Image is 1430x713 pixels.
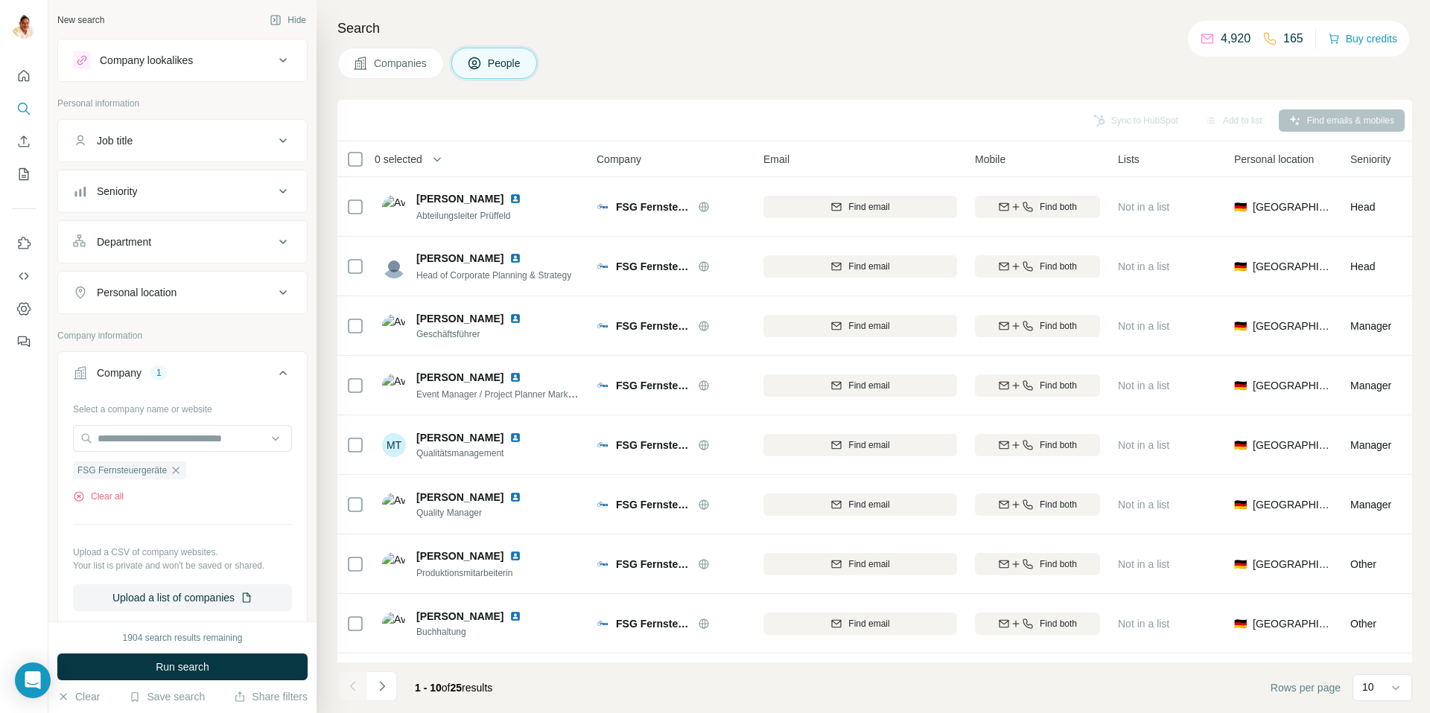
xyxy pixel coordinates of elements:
img: LinkedIn logo [509,491,521,503]
span: [PERSON_NAME] [416,490,503,505]
div: Open Intercom Messenger [15,662,51,698]
img: Logo of FSG Fernsteuergeräte [597,558,608,570]
span: Find email [848,557,889,571]
span: Not in a list [1118,499,1169,511]
span: Manager [1350,439,1391,451]
button: Clear [57,689,100,704]
span: FSG Fernsteuergeräte [616,199,690,214]
span: Event Manager / Project Planner Marketing [416,388,587,400]
span: FSG Fernsteuergeräte [616,438,690,453]
span: Not in a list [1118,618,1169,630]
span: Qualitätsmanagement [416,447,527,460]
span: [GEOGRAPHIC_DATA] [1253,438,1332,453]
span: 1 - 10 [415,682,442,694]
span: Find email [848,438,889,452]
img: Avatar [382,195,406,219]
button: Navigate to next page [367,671,397,701]
span: Not in a list [1118,320,1169,332]
button: Buy credits [1328,28,1397,49]
button: Find email [763,315,957,337]
div: Seniority [97,184,137,199]
button: Enrich CSV [12,128,36,155]
span: FSG Fernsteuergeräte [616,378,690,393]
span: Find email [848,319,889,333]
span: 25 [451,682,463,694]
span: Find both [1040,498,1077,511]
span: 0 selected [375,152,422,167]
img: Logo of FSG Fernsteuergeräte [597,201,608,213]
button: Find both [975,553,1100,575]
button: Find email [763,374,957,397]
span: FSG Fernsteuergeräte [616,259,690,274]
h4: Search [337,18,1412,39]
span: Lists [1118,152,1140,167]
span: Rows per page [1271,680,1341,695]
div: Select a company name or website [73,397,292,416]
span: Find email [848,498,889,511]
span: FSG Fernsteuergeräte [77,464,167,477]
span: Produktionsmitarbeiterin [416,568,512,578]
span: Find email [848,379,889,392]
span: 🇩🇪 [1234,497,1247,512]
span: Manager [1350,380,1391,391]
img: Logo of FSG Fernsteuergeräte [597,618,608,630]
span: Geschäftsführer [416,327,527,341]
p: 4,920 [1221,30,1251,48]
button: Job title [58,123,307,159]
img: Avatar [12,15,36,39]
img: LinkedIn logo [509,432,521,444]
span: results [415,682,492,694]
span: Abteilungsleiter Prüffeld [416,211,511,221]
button: Find both [975,613,1100,635]
img: LinkedIn logo [509,550,521,562]
span: Find both [1040,200,1077,214]
button: Run search [57,653,308,680]
img: Avatar [382,552,406,576]
button: Search [12,95,36,122]
div: New search [57,13,104,27]
span: FSG Fernsteuergeräte [616,557,690,572]
img: Avatar [382,612,406,636]
span: Find both [1040,379,1077,392]
button: Find both [975,493,1100,516]
span: Other [1350,558,1376,570]
span: [GEOGRAPHIC_DATA] [1253,497,1332,512]
span: Quality Manager [416,506,527,519]
span: Find email [848,200,889,214]
span: Email [763,152,789,167]
span: Buchhaltung [416,625,527,639]
span: Personal location [1234,152,1314,167]
button: Clear all [73,490,124,503]
span: People [488,56,522,71]
img: LinkedIn logo [509,313,521,324]
span: 🇩🇪 [1234,438,1247,453]
div: Department [97,234,151,249]
span: Run search [156,659,209,674]
button: Dashboard [12,295,36,322]
img: Logo of FSG Fernsteuergeräte [597,260,608,272]
img: Logo of FSG Fernsteuergeräte [597,439,608,451]
button: Find both [975,196,1100,218]
span: 🇩🇪 [1234,616,1247,631]
div: 1904 search results remaining [123,631,243,645]
button: Find email [763,613,957,635]
span: Find both [1040,438,1077,452]
button: Find email [763,434,957,456]
span: Head [1350,201,1375,213]
span: [GEOGRAPHIC_DATA] [1253,378,1332,393]
span: 🇩🇪 [1234,378,1247,393]
span: [GEOGRAPHIC_DATA] [1253,557,1332,572]
button: Company lookalikes [58,42,307,78]
button: Find email [763,196,957,218]
span: 🇩🇪 [1234,557,1247,572]
p: Company information [57,329,308,342]
span: FSG Fernsteuergeräte [616,319,690,333]
span: [PERSON_NAME] [416,191,503,206]
button: Save search [129,689,205,704]
button: Personal location [58,275,307,310]
img: LinkedIn logo [509,610,521,622]
button: Find email [763,553,957,575]
span: Find both [1040,557,1077,571]
button: Find both [975,315,1100,337]
span: [GEOGRAPHIC_DATA] [1253,319,1332,333]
